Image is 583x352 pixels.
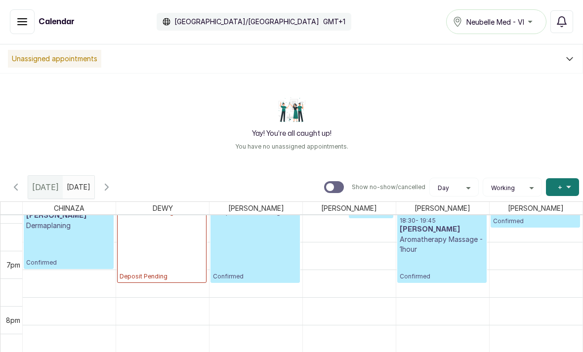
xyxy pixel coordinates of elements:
[32,181,59,193] span: [DATE]
[400,254,484,280] p: Confirmed
[151,202,175,214] span: DEWY
[4,260,22,270] div: 7pm
[352,183,425,191] p: Show no-show/cancelled
[466,17,524,27] span: Neubelle Med - VI
[226,202,286,214] span: [PERSON_NAME]
[400,217,484,225] p: 18:30 - 19:45
[120,217,204,280] p: Deposit Pending
[487,184,538,192] button: Working
[26,221,111,231] p: Dermaplaning
[400,235,484,254] p: Aromatherapy Massage - 1hour
[252,129,332,139] h2: Yay! You’re all caught up!
[26,231,111,267] p: Confirmed
[28,176,63,198] div: [DATE]
[506,202,566,214] span: [PERSON_NAME]
[434,184,474,192] button: Day
[413,202,472,214] span: [PERSON_NAME]
[26,211,111,221] h3: [PERSON_NAME]
[323,17,345,27] p: GMT+1
[491,184,515,192] span: Working
[8,50,101,68] p: Unassigned appointments
[400,225,484,235] h3: [PERSON_NAME]
[39,16,75,28] h1: Calendar
[546,178,579,196] button: +
[235,143,348,151] p: You have no unassigned appointments.
[438,184,449,192] span: Day
[446,9,546,34] button: Neubelle Med - VI
[4,315,22,325] div: 8pm
[213,217,297,280] p: Confirmed
[52,202,86,214] span: CHINAZA
[174,17,319,27] p: [GEOGRAPHIC_DATA]/[GEOGRAPHIC_DATA]
[558,182,562,192] span: +
[319,202,379,214] span: [PERSON_NAME]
